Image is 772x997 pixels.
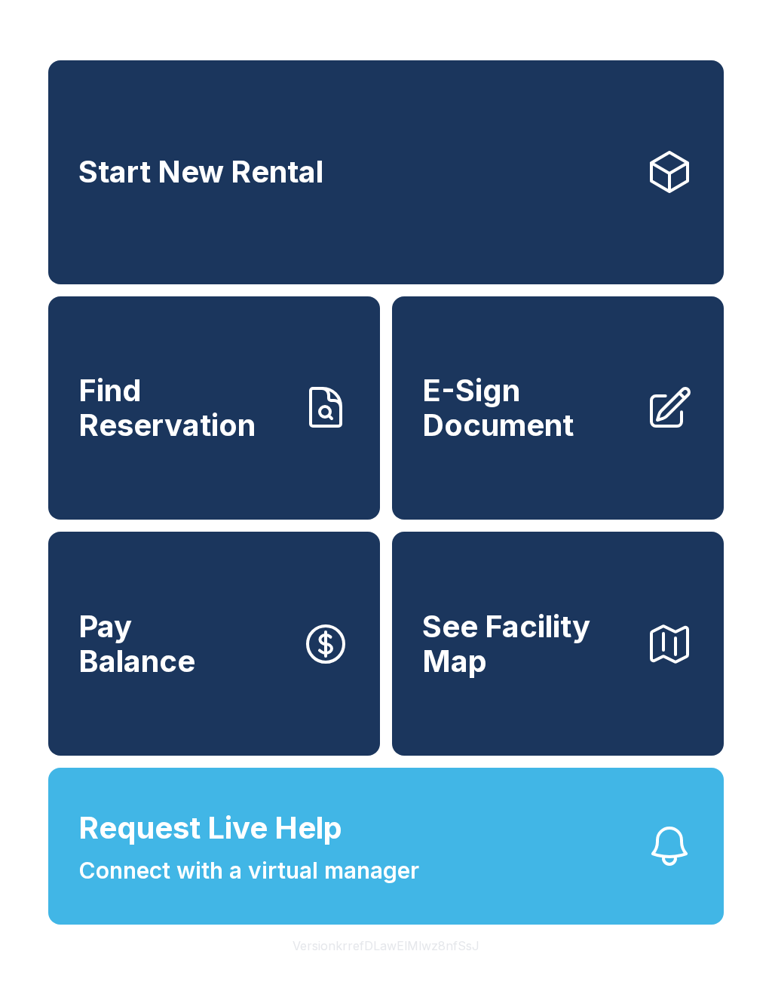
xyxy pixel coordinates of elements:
[422,373,633,442] span: E-Sign Document
[422,609,633,678] span: See Facility Map
[78,155,323,189] span: Start New Rental
[48,296,380,520] a: Find Reservation
[392,532,724,756] button: See Facility Map
[78,373,289,442] span: Find Reservation
[48,532,380,756] button: PayBalance
[48,768,724,925] button: Request Live HelpConnect with a virtual manager
[48,60,724,284] a: Start New Rental
[280,925,492,967] button: VersionkrrefDLawElMlwz8nfSsJ
[78,609,195,678] span: Pay Balance
[78,805,342,851] span: Request Live Help
[392,296,724,520] a: E-Sign Document
[78,854,419,888] span: Connect with a virtual manager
